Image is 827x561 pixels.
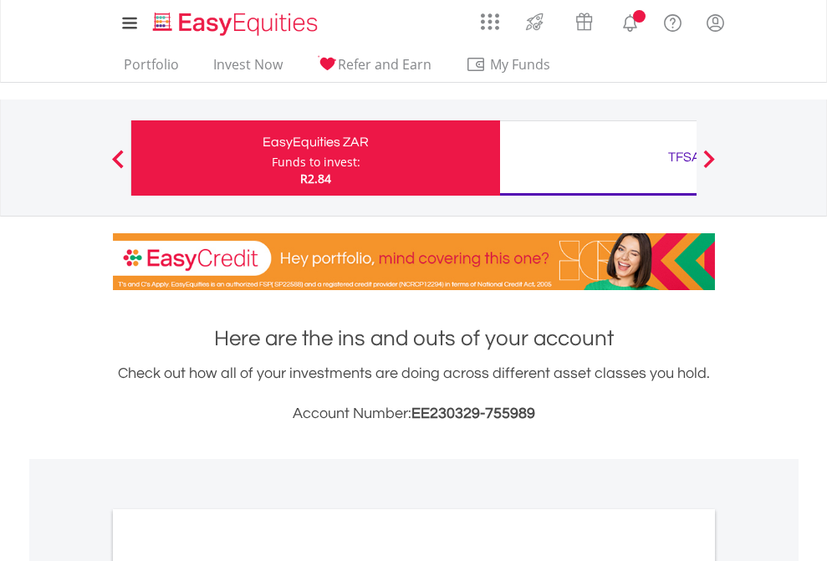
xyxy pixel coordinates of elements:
img: vouchers-v2.svg [570,8,598,35]
a: Home page [146,4,324,38]
a: AppsGrid [470,4,510,31]
span: My Funds [466,54,575,75]
img: EasyCredit Promotion Banner [113,233,715,290]
a: Portfolio [117,56,186,82]
button: Previous [101,158,135,175]
a: My Profile [694,4,737,41]
img: EasyEquities_Logo.png [150,10,324,38]
a: Notifications [609,4,651,38]
button: Next [692,158,726,175]
a: FAQ's and Support [651,4,694,38]
a: Invest Now [207,56,289,82]
h1: Here are the ins and outs of your account [113,324,715,354]
span: R2.84 [300,171,331,186]
img: grid-menu-icon.svg [481,13,499,31]
a: Vouchers [559,4,609,35]
div: Check out how all of your investments are doing across different asset classes you hold. [113,362,715,426]
h3: Account Number: [113,402,715,426]
div: EasyEquities ZAR [141,130,490,154]
span: Refer and Earn [338,55,431,74]
span: EE230329-755989 [411,405,535,421]
a: Refer and Earn [310,56,438,82]
img: thrive-v2.svg [521,8,549,35]
div: Funds to invest: [272,154,360,171]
